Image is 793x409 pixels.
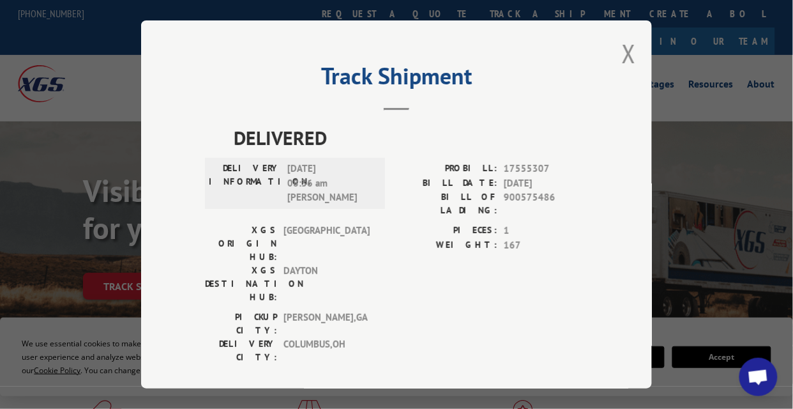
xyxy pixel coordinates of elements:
[739,358,778,396] a: Open chat
[396,162,497,176] label: PROBILL:
[504,190,588,217] span: 900575486
[205,224,277,264] label: XGS ORIGIN HUB:
[283,264,370,304] span: DAYTON
[205,67,588,91] h2: Track Shipment
[283,311,370,337] span: [PERSON_NAME] , GA
[205,337,277,364] label: DELIVERY CITY:
[205,311,277,337] label: PICKUP CITY:
[504,238,588,253] span: 167
[209,162,281,205] label: DELIVERY INFORMATION:
[396,238,497,253] label: WEIGHT:
[283,337,370,364] span: COLUMBUS , OH
[504,176,588,191] span: [DATE]
[504,162,588,176] span: 17555307
[504,224,588,238] span: 1
[622,36,636,70] button: Close modal
[283,224,370,264] span: [GEOGRAPHIC_DATA]
[396,176,497,191] label: BILL DATE:
[205,264,277,304] label: XGS DESTINATION HUB:
[396,224,497,238] label: PIECES:
[287,162,374,205] span: [DATE] 08:36 am [PERSON_NAME]
[396,190,497,217] label: BILL OF LADING:
[234,123,588,152] span: DELIVERED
